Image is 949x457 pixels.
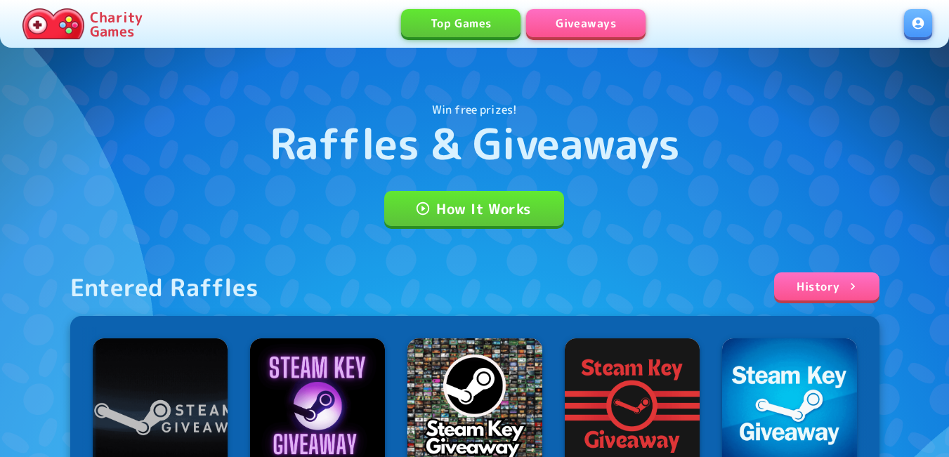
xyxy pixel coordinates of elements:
h1: Raffles & Giveaways [270,118,680,168]
div: Entered Raffles [70,272,259,302]
a: How It Works [384,191,564,226]
a: Top Games [401,9,521,37]
a: Charity Games [17,6,148,42]
p: Win free prizes! [432,101,517,118]
a: Giveaways [526,9,646,37]
a: History [774,272,879,300]
p: Charity Games [90,10,143,38]
img: Charity.Games [22,8,84,39]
